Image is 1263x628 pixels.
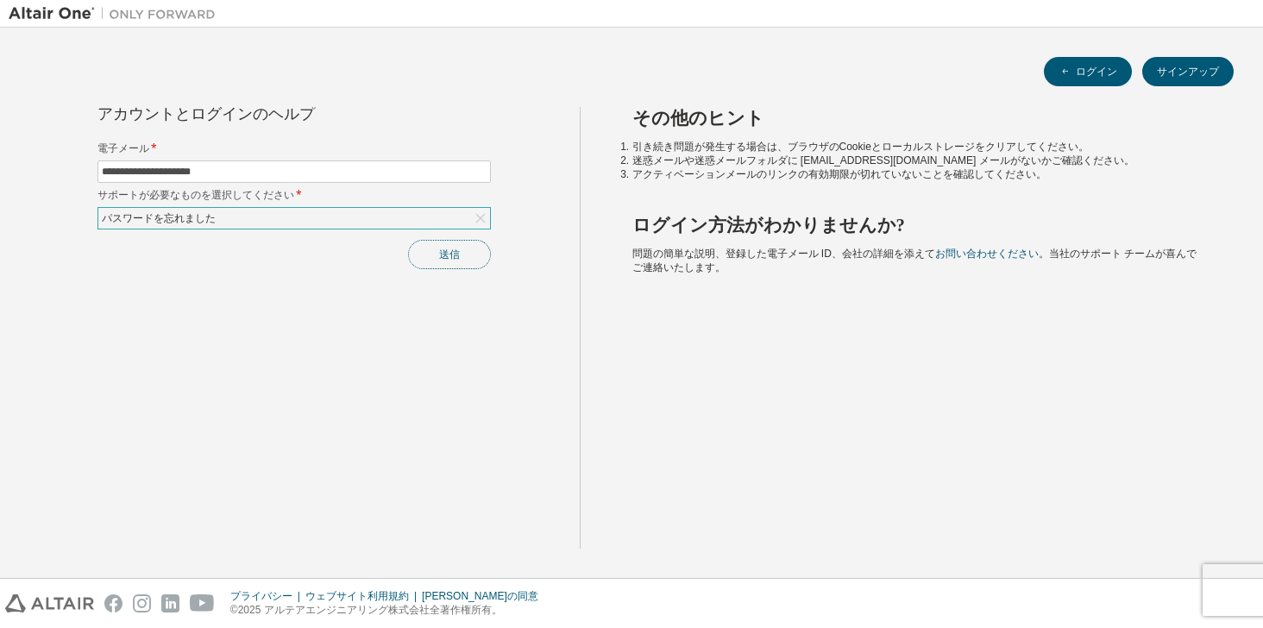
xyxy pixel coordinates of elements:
li: 引き続き問題が発生する場合は、ブラウザのCookieとローカルストレージをクリアしてください。 [632,140,1203,154]
font: ログイン [1076,65,1117,78]
a: お問い合わせください [935,248,1039,260]
button: ログイン [1044,57,1132,86]
font: サポートが必要なものを選択してください [97,187,294,202]
img: instagram.svg [133,594,151,612]
button: 送信 [408,240,491,269]
font: 電子メール [97,141,149,155]
img: linkedin.svg [161,594,179,612]
font: 2025 アルテアエンジニアリング株式会社全著作権所有。 [238,604,502,616]
img: facebook.svg [104,594,123,612]
li: アクティベーションメールのリンクの有効期限が切れていないことを確認してください。 [632,167,1203,181]
div: パスワードを忘れました [98,208,490,229]
div: [PERSON_NAME]の同意 [422,589,549,603]
img: アルタイルワン [9,5,224,22]
div: プライバシー [230,589,305,603]
p: © [230,603,549,618]
img: youtube.svg [190,594,215,612]
div: ウェブサイト利用規約 [305,589,422,603]
div: アカウントとログインのヘルプ [97,107,412,121]
h2: その他のヒント [632,107,1203,129]
img: altair_logo.svg [5,594,94,612]
button: サインアップ [1142,57,1234,86]
span: 問題の簡単な説明、登録した電子メール ID、会社の詳細を添えて 。当社のサポート チームが喜んでご連絡いたします。 [632,248,1197,273]
h2: ログイン方法がわかりませんか? [632,214,1203,236]
div: パスワードを忘れました [99,209,218,228]
li: 迷惑メールや迷惑メールフォルダに [EMAIL_ADDRESS][DOMAIN_NAME] メールがないかご確認ください。 [632,154,1203,167]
